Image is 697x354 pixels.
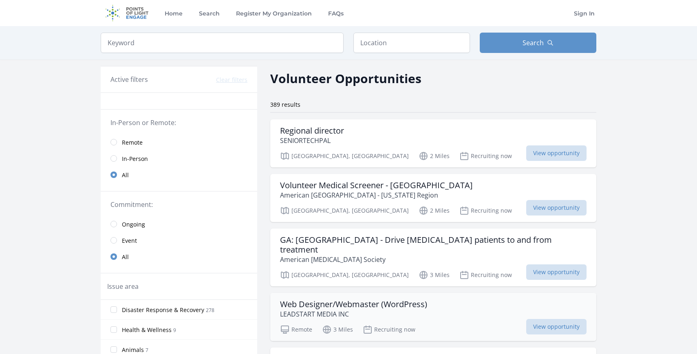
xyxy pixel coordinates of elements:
p: 3 Miles [322,325,353,334]
span: Disaster Response & Recovery [122,306,204,314]
h3: Active filters [110,75,148,84]
span: All [122,171,129,179]
p: Remote [280,325,312,334]
h3: GA: [GEOGRAPHIC_DATA] - Drive [MEDICAL_DATA] patients to and from treatment [280,235,587,255]
p: 3 Miles [419,270,450,280]
p: American [MEDICAL_DATA] Society [280,255,587,264]
p: [GEOGRAPHIC_DATA], [GEOGRAPHIC_DATA] [280,151,409,161]
a: All [101,248,257,265]
span: Animals [122,346,144,354]
a: All [101,167,257,183]
p: Recruiting now [459,206,512,215]
span: View opportunity [526,264,587,280]
span: In-Person [122,155,148,163]
p: [GEOGRAPHIC_DATA], [GEOGRAPHIC_DATA] [280,206,409,215]
span: 9 [173,327,176,334]
span: View opportunity [526,319,587,334]
input: Animals 7 [110,346,117,353]
a: GA: [GEOGRAPHIC_DATA] - Drive [MEDICAL_DATA] patients to and from treatment American [MEDICAL_DAT... [270,229,596,286]
p: LEADSTART MEDIA INC [280,309,427,319]
span: View opportunity [526,200,587,215]
a: In-Person [101,150,257,167]
span: 7 [146,347,148,354]
span: 278 [206,307,214,314]
input: Disaster Response & Recovery 278 [110,306,117,313]
h3: Web Designer/Webmaster (WordPress) [280,299,427,309]
input: Health & Wellness 9 [110,326,117,333]
a: Ongoing [101,216,257,232]
h3: Regional director [280,126,344,136]
input: Keyword [101,33,344,53]
a: Web Designer/Webmaster (WordPress) LEADSTART MEDIA INC Remote 3 Miles Recruiting now View opportu... [270,293,596,341]
span: Health & Wellness [122,326,172,334]
p: Recruiting now [459,270,512,280]
p: Recruiting now [363,325,415,334]
input: Location [353,33,470,53]
p: Recruiting now [459,151,512,161]
span: View opportunity [526,145,587,161]
p: 2 Miles [419,151,450,161]
legend: Issue area [107,281,139,291]
p: 2 Miles [419,206,450,215]
span: Event [122,237,137,245]
span: Ongoing [122,220,145,229]
span: Search [523,38,544,48]
a: Regional director SENIORTECHPAL [GEOGRAPHIC_DATA], [GEOGRAPHIC_DATA] 2 Miles Recruiting now View ... [270,119,596,167]
button: Clear filters [216,76,247,84]
legend: Commitment: [110,200,247,209]
p: American [GEOGRAPHIC_DATA] - [US_STATE] Region [280,190,473,200]
span: All [122,253,129,261]
h3: Volunteer Medical Screener - [GEOGRAPHIC_DATA] [280,180,473,190]
button: Search [480,33,596,53]
p: SENIORTECHPAL [280,136,344,145]
legend: In-Person or Remote: [110,118,247,128]
a: Remote [101,134,257,150]
p: [GEOGRAPHIC_DATA], [GEOGRAPHIC_DATA] [280,270,409,280]
span: 389 results [270,101,300,108]
a: Volunteer Medical Screener - [GEOGRAPHIC_DATA] American [GEOGRAPHIC_DATA] - [US_STATE] Region [GE... [270,174,596,222]
a: Event [101,232,257,248]
h2: Volunteer Opportunities [270,69,421,88]
span: Remote [122,139,143,147]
